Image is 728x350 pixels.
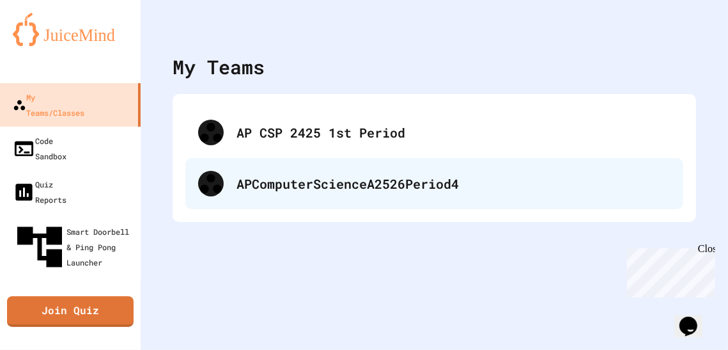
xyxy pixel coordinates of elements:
iframe: chat widget [674,299,715,337]
div: My Teams/Classes [13,90,84,120]
div: APComputerScienceA2526Period4 [236,174,670,193]
div: Code Sandbox [13,133,66,164]
img: logo-orange.svg [13,13,128,46]
iframe: chat widget [622,243,715,298]
div: AP CSP 2425 1st Period [236,123,670,142]
div: Smart Doorbell & Ping Pong Launcher [13,220,136,274]
div: My Teams [173,52,265,81]
div: Chat with us now!Close [5,5,88,81]
a: Join Quiz [7,296,134,327]
div: AP CSP 2425 1st Period [185,107,683,158]
div: APComputerScienceA2526Period4 [185,158,683,209]
div: Quiz Reports [13,177,66,207]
